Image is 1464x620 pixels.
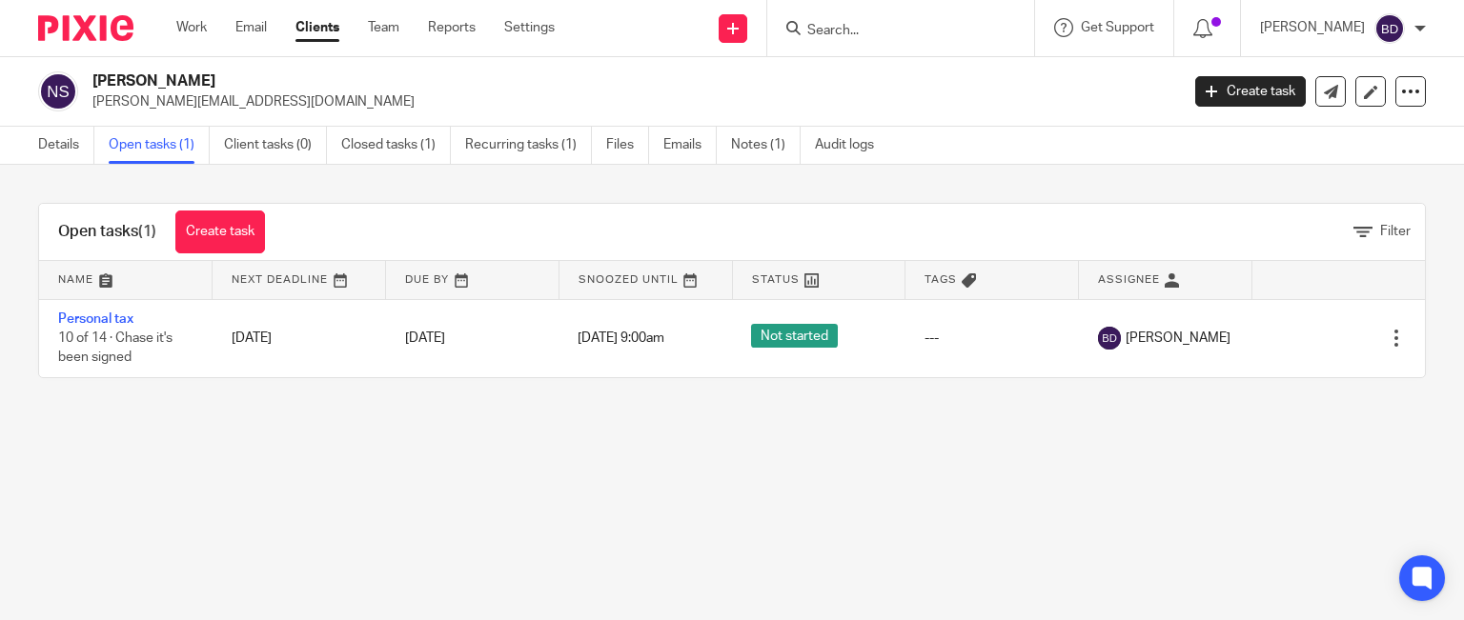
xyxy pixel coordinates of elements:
[578,331,664,345] span: [DATE] 9:00am
[751,324,838,348] span: Not started
[38,15,133,41] img: Pixie
[92,92,1167,111] p: [PERSON_NAME][EMAIL_ADDRESS][DOMAIN_NAME]
[428,18,476,37] a: Reports
[109,127,210,164] a: Open tasks (1)
[138,224,156,239] span: (1)
[58,312,133,326] a: Personal tax
[224,127,327,164] a: Client tasks (0)
[341,127,451,164] a: Closed tasks (1)
[752,274,800,285] span: Status
[1081,21,1154,34] span: Get Support
[465,127,592,164] a: Recurring tasks (1)
[1260,18,1365,37] p: [PERSON_NAME]
[1098,327,1121,350] img: svg%3E
[504,18,555,37] a: Settings
[295,18,339,37] a: Clients
[38,71,78,111] img: svg%3E
[1126,329,1230,348] span: [PERSON_NAME]
[38,127,94,164] a: Details
[1195,76,1306,107] a: Create task
[58,222,156,242] h1: Open tasks
[58,331,173,365] span: 10 of 14 · Chase it's been signed
[92,71,952,91] h2: [PERSON_NAME]
[815,127,888,164] a: Audit logs
[805,23,977,40] input: Search
[235,18,267,37] a: Email
[606,127,649,164] a: Files
[176,18,207,37] a: Work
[213,299,386,377] td: [DATE]
[368,18,399,37] a: Team
[1374,13,1405,44] img: svg%3E
[175,210,265,253] a: Create task
[579,274,679,285] span: Snoozed Until
[925,274,957,285] span: Tags
[663,127,717,164] a: Emails
[925,329,1060,348] div: ---
[1380,225,1411,238] span: Filter
[731,127,801,164] a: Notes (1)
[405,331,445,345] span: [DATE]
